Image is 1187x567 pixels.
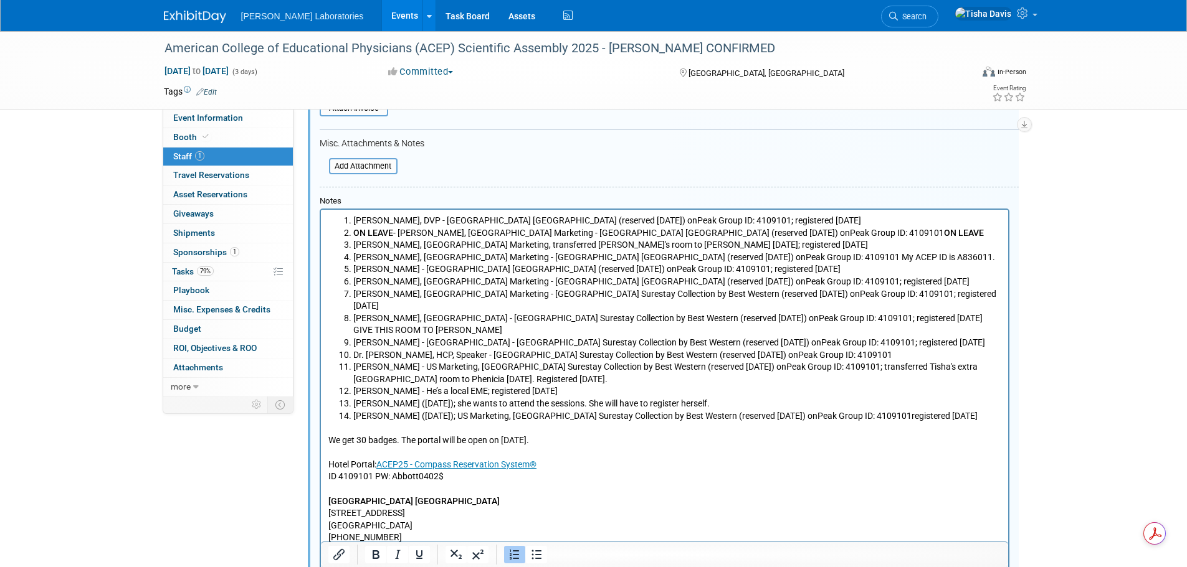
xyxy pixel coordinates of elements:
[163,205,293,223] a: Giveaways
[955,7,1012,21] img: Tisha Davis
[173,304,270,314] span: Misc. Expenses & Credits
[172,266,214,276] span: Tasks
[173,170,249,180] span: Travel Reservations
[320,196,1009,207] div: Notes
[163,281,293,300] a: Playbook
[163,185,293,204] a: Asset Reservations
[163,358,293,377] a: Attachments
[899,65,1027,83] div: Event Format
[384,65,458,78] button: Committed
[230,247,239,256] span: 1
[173,189,247,199] span: Asset Reservations
[196,88,217,96] a: Edit
[320,138,1019,149] div: Misc. Attachments & Notes
[163,166,293,185] a: Travel Reservations
[387,546,408,563] button: Italic
[163,148,293,166] a: Staff1
[173,285,209,295] span: Playbook
[446,546,467,563] button: Subscript
[173,362,223,372] span: Attachments
[197,266,214,276] span: 79%
[173,228,215,238] span: Shipments
[173,324,201,334] span: Budget
[203,133,209,140] i: Booth reservation complete
[409,546,430,563] button: Underline
[163,128,293,147] a: Booth
[195,151,204,161] span: 1
[881,6,938,27] a: Search
[504,546,525,563] button: Numbered list
[997,67,1026,77] div: In-Person
[173,247,239,257] span: Sponsorships
[898,12,927,21] span: Search
[163,243,293,262] a: Sponsorships1
[163,378,293,396] a: more
[160,37,953,60] div: American College of Educational Physicians (ACEP) Scientific Assembly 2025 - [PERSON_NAME] CONFIRMED
[173,151,204,161] span: Staff
[231,68,257,76] span: (3 days)
[191,66,203,76] span: to
[164,11,226,23] img: ExhibitDay
[173,113,243,123] span: Event Information
[983,67,995,77] img: Format-Inperson.png
[173,209,214,218] span: Giveaways
[328,546,350,563] button: Insert/edit link
[163,320,293,339] a: Budget
[267,396,293,413] td: Toggle Event Tabs
[163,301,293,319] a: Misc. Expenses & Credits
[164,85,217,98] td: Tags
[467,546,489,563] button: Superscript
[689,68,844,78] span: [GEOGRAPHIC_DATA], [GEOGRAPHIC_DATA]
[171,382,191,391] span: more
[164,65,229,77] span: [DATE] [DATE]
[173,132,211,142] span: Booth
[992,85,1026,91] div: Event Rating
[163,263,293,281] a: Tasks79%
[241,11,364,21] span: [PERSON_NAME] Laboratories
[163,224,293,243] a: Shipments
[246,396,268,413] td: Personalize Event Tab Strip
[365,546,386,563] button: Bold
[173,343,257,353] span: ROI, Objectives & ROO
[526,546,547,563] button: Bullet list
[163,109,293,128] a: Event Information
[163,339,293,358] a: ROI, Objectives & ROO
